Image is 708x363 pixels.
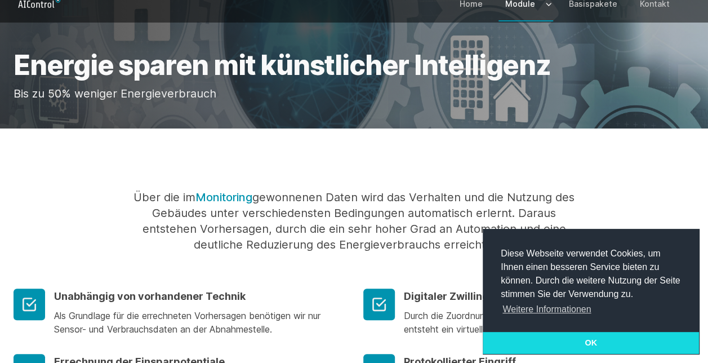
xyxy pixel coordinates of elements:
[54,289,345,304] h3: Unabhängig von vorhandener Technik
[127,189,581,253] p: Über die im gewonnenen Daten wird das Verhalten und die Nutzung des Gebäudes unter verschiedenste...
[483,229,699,354] div: cookieconsent
[54,309,345,336] div: Als Grundlage für die errechneten Vorhersagen benötigen wir nur Sensor- und Verbrauchsdaten an de...
[483,332,699,355] a: dismiss cookie message
[404,289,695,304] h3: Digitaler Zwilling des Gebäudes
[14,86,694,101] p: Bis zu 50% weniger Energieverbrauch
[501,301,593,318] a: learn more about cookies
[404,309,695,336] div: Durch die Zuordnung der Sensoren auf Gebäude- und Raumpläne entsteht ein virtuelles Abbild Ihres ...
[14,52,694,79] h1: Energie sparen mit künstlicher Intelligenz
[501,247,681,318] span: Diese Webseite verwendet Cookies, um Ihnen einen besseren Service bieten zu können. Durch die wei...
[195,191,252,204] a: Monitoring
